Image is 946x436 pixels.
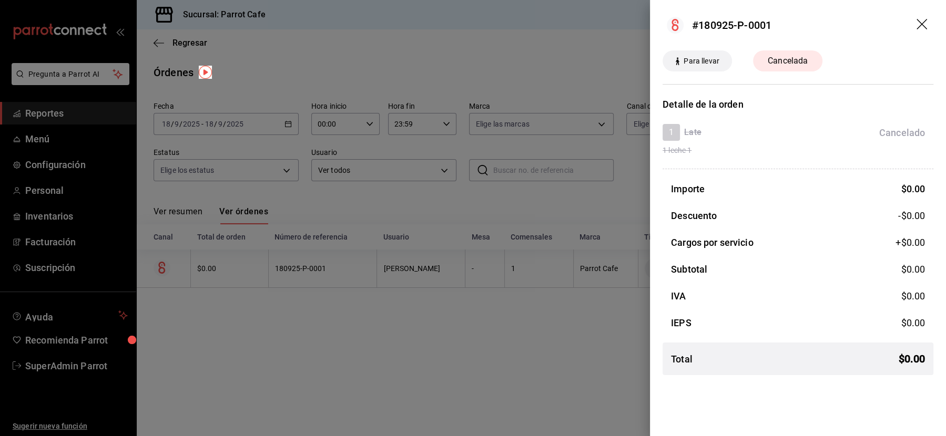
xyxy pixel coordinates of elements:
[901,317,925,328] span: $ 0.00
[679,56,723,67] span: Para llevar
[671,209,717,223] h3: Descuento
[684,126,701,139] h4: Late
[671,182,705,196] h3: Importe
[896,235,925,250] span: +$ 0.00
[663,145,925,156] span: 1 leche 1
[671,289,686,303] h3: IVA
[671,262,707,276] h3: Subtotal
[199,66,212,79] img: Tooltip marker
[671,352,693,366] h3: Total
[901,290,925,302] span: $ 0.00
[663,126,680,139] span: 1
[671,235,754,250] h3: Cargos por servicio
[898,209,925,223] span: -$0.00
[663,97,933,111] h3: Detalle de la orden
[671,316,691,330] h3: IEPS
[761,55,814,67] span: Cancelada
[901,183,925,194] span: $ 0.00
[692,17,771,33] div: #180925-P-0001
[917,19,929,32] button: drag
[898,351,925,367] span: $ 0.00
[901,264,925,275] span: $ 0.00
[879,126,925,140] div: Cancelado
